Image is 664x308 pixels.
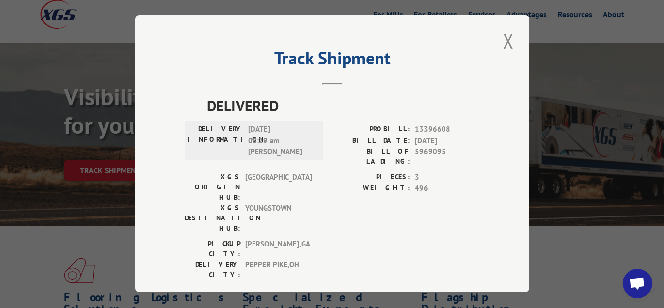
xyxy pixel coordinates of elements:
label: PICKUP CITY: [185,239,240,259]
label: DELIVERY CITY: [185,259,240,280]
label: XGS DESTINATION HUB: [185,203,240,234]
span: 5969095 [415,146,480,167]
span: DELIVERED [207,94,480,117]
label: WEIGHT: [332,183,410,194]
span: 3 [415,172,480,183]
h2: Track Shipment [185,51,480,70]
label: PIECES: [332,172,410,183]
a: Open chat [623,269,652,298]
span: 496 [415,183,480,194]
label: PROBILL: [332,124,410,135]
label: DELIVERY INFORMATION: [188,124,243,157]
span: [DATE] [415,135,480,147]
span: YOUNGSTOWN [245,203,312,234]
span: 13396608 [415,124,480,135]
label: BILL OF LADING: [332,146,410,167]
span: [DATE] 08:29 am [PERSON_NAME] [248,124,315,157]
label: XGS ORIGIN HUB: [185,172,240,203]
button: Close modal [500,28,517,55]
span: [GEOGRAPHIC_DATA] [245,172,312,203]
span: [PERSON_NAME] , GA [245,239,312,259]
label: BILL DATE: [332,135,410,147]
span: PEPPER PIKE , OH [245,259,312,280]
